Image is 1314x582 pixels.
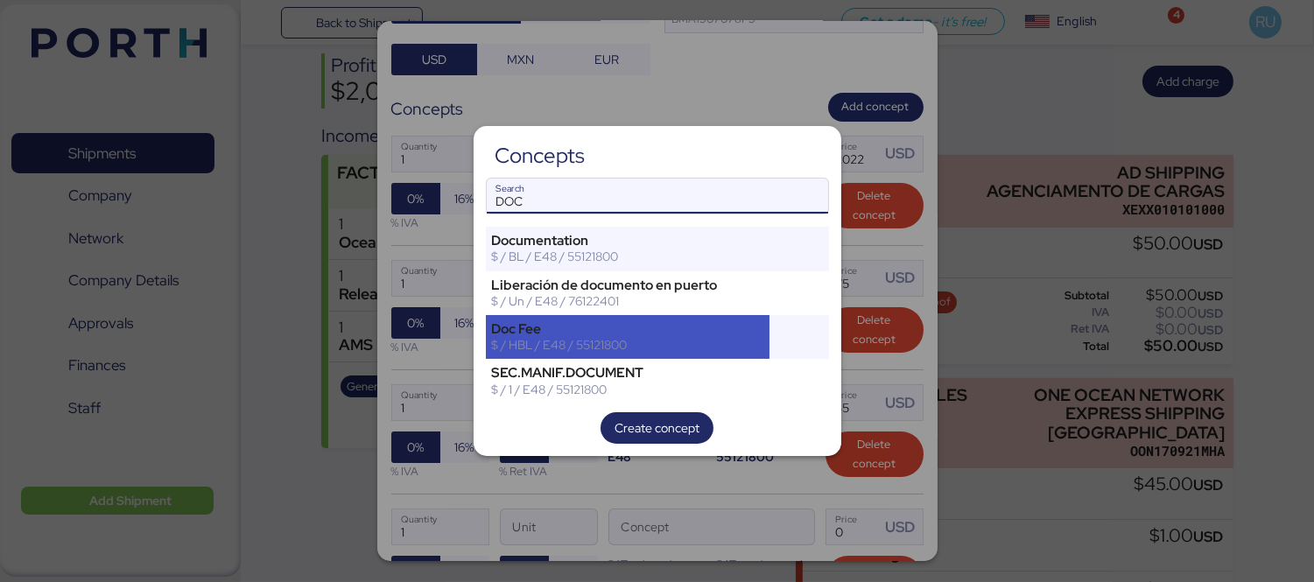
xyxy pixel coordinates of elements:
button: Create concept [601,412,713,444]
span: Create concept [615,417,699,438]
div: Doc Fee [492,321,764,337]
div: Concepts [495,148,585,164]
input: Search [487,179,828,214]
div: Liberación de documento en puerto [492,277,764,293]
div: $ / BL / E48 / 55121800 [492,249,764,264]
div: $ / HBL / E48 / 55121800 [492,337,764,353]
div: Documentation [492,233,764,249]
div: $ / Un / E48 / 76122401 [492,293,764,309]
div: $ / 1 / E48 / 55121800 [492,382,764,397]
div: SEC.MANIF.DOCUMENT [492,365,764,381]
